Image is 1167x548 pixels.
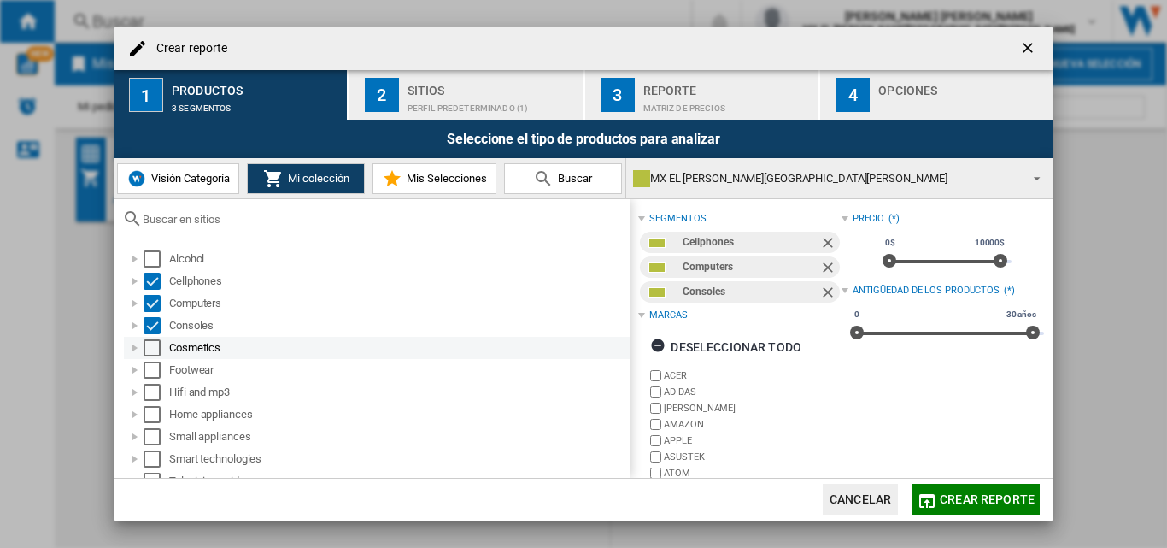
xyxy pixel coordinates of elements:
[129,78,163,112] div: 1
[650,386,661,398] input: brand.name
[144,317,169,334] md-checkbox: Select
[144,295,169,312] md-checkbox: Select
[365,78,399,112] div: 2
[664,434,841,447] label: APPLE
[169,317,627,334] div: Consoles
[144,273,169,290] md-checkbox: Select
[650,451,661,463] input: brand.name
[664,369,841,382] label: ACER
[883,236,898,250] span: 0$
[169,295,627,312] div: Computers
[402,172,487,185] span: Mis Selecciones
[972,236,1007,250] span: 10000$
[819,259,840,280] ng-md-icon: Quitar
[169,428,627,445] div: Small appliances
[1019,39,1040,60] ng-md-icon: getI18NText('BUTTONS.CLOSE_DIALOG')
[649,309,687,322] div: Marcas
[649,212,706,226] div: segmentos
[247,163,365,194] button: Mi colección
[664,386,841,398] label: ADIDAS
[349,70,584,120] button: 2 Sitios Perfil predeterminado (1)
[169,473,627,490] div: Television - video
[836,78,870,112] div: 4
[144,384,169,401] md-checkbox: Select
[878,77,1047,95] div: Opciones
[1012,32,1047,66] button: getI18NText('BUTTONS.CLOSE_DIALOG')
[650,332,801,362] div: Deseleccionar todo
[169,406,627,423] div: Home appliances
[144,406,169,423] md-checkbox: Select
[645,332,806,362] button: Deseleccionar todo
[114,70,349,120] button: 1 Productos 3 segmentos
[853,284,1000,298] div: Antigüedad de los productos
[650,403,661,414] input: brand.name
[169,250,627,268] div: Alcohol
[664,418,841,431] label: AMAZON
[585,70,820,120] button: 3 Reporte Matriz de precios
[144,451,169,468] md-checkbox: Select
[148,40,227,57] h4: Crear reporte
[284,172,349,185] span: Mi colección
[372,163,496,194] button: Mis Selecciones
[683,281,818,303] div: Consoles
[940,492,1035,506] span: Crear reporte
[169,339,627,356] div: Cosmetics
[172,95,340,113] div: 3 segmentos
[650,370,661,381] input: brand.name
[664,451,841,463] label: ASUSTEK
[144,428,169,445] md-checkbox: Select
[823,484,898,515] button: Cancelar
[117,163,239,194] button: Visión Categoría
[819,234,840,255] ng-md-icon: Quitar
[169,273,627,290] div: Cellphones
[144,362,169,379] md-checkbox: Select
[643,77,812,95] div: Reporte
[601,78,635,112] div: 3
[143,213,621,226] input: Buscar en sitios
[169,451,627,468] div: Smart technologies
[114,120,1053,158] div: Seleccione el tipo de productos para analizar
[819,284,840,304] ng-md-icon: Quitar
[408,77,576,95] div: Sitios
[643,95,812,113] div: Matriz de precios
[126,168,147,189] img: wiser-icon-blue.png
[504,163,622,194] button: Buscar
[147,172,230,185] span: Visión Categoría
[650,435,661,446] input: brand.name
[144,250,169,268] md-checkbox: Select
[169,384,627,401] div: Hifi and mp3
[633,167,1018,191] div: MX EL [PERSON_NAME][GEOGRAPHIC_DATA][PERSON_NAME]
[172,77,340,95] div: Productos
[144,339,169,356] md-checkbox: Select
[1004,308,1039,321] span: 30 años
[664,402,841,415] label: [PERSON_NAME]
[664,467,841,480] label: ATOM
[912,484,1040,515] button: Crear reporte
[820,70,1053,120] button: 4 Opciones
[852,308,862,321] span: 0
[144,473,169,490] md-checkbox: Select
[683,232,818,253] div: Cellphones
[683,256,818,278] div: Computers
[650,468,661,479] input: brand.name
[853,212,884,226] div: Precio
[554,172,592,185] span: Buscar
[169,362,627,379] div: Footwear
[408,95,576,113] div: Perfil predeterminado (1)
[650,419,661,430] input: brand.name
